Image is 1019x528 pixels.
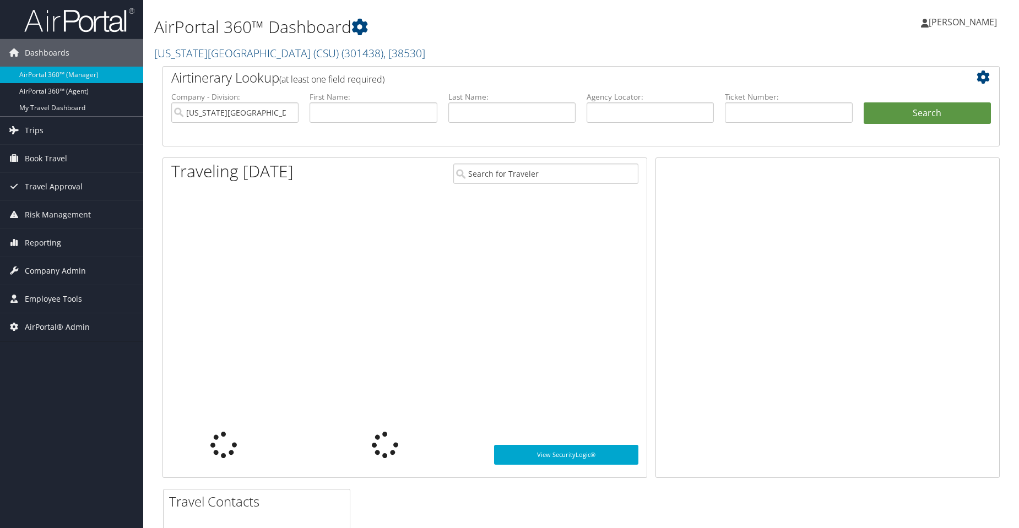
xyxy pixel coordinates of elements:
[494,445,639,465] a: View SecurityLogic®
[154,15,723,39] h1: AirPortal 360™ Dashboard
[279,73,384,85] span: (at least one field required)
[169,492,350,511] h2: Travel Contacts
[25,201,91,228] span: Risk Management
[25,313,90,341] span: AirPortal® Admin
[25,229,61,257] span: Reporting
[154,46,425,61] a: [US_STATE][GEOGRAPHIC_DATA] (CSU)
[171,68,922,87] h2: Airtinerary Lookup
[25,173,83,200] span: Travel Approval
[725,91,852,102] label: Ticket Number:
[342,46,383,61] span: ( 301438 )
[25,285,82,313] span: Employee Tools
[24,7,134,33] img: airportal-logo.png
[921,6,1008,39] a: [PERSON_NAME]
[171,91,299,102] label: Company - Division:
[587,91,714,102] label: Agency Locator:
[25,257,86,285] span: Company Admin
[448,91,576,102] label: Last Name:
[25,117,44,144] span: Trips
[929,16,997,28] span: [PERSON_NAME]
[453,164,638,184] input: Search for Traveler
[383,46,425,61] span: , [ 38530 ]
[171,160,294,183] h1: Traveling [DATE]
[864,102,991,124] button: Search
[25,39,69,67] span: Dashboards
[25,145,67,172] span: Book Travel
[310,91,437,102] label: First Name:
